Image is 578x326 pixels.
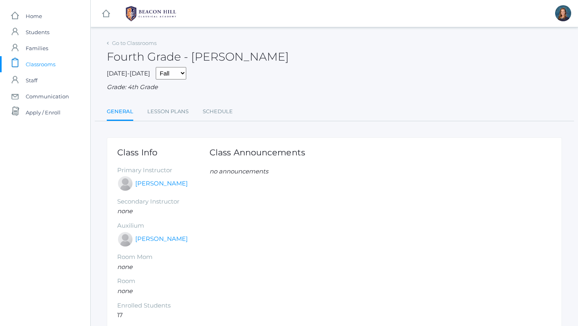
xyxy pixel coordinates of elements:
[117,311,210,320] li: 17
[107,83,562,92] div: Grade: 4th Grade
[117,222,210,229] h5: Auxilium
[135,179,188,188] a: [PERSON_NAME]
[26,104,61,120] span: Apply / Enroll
[117,254,210,261] h5: Room Mom
[112,40,157,46] a: Go to Classrooms
[555,5,571,21] div: Ellie Bradley
[135,234,188,244] a: [PERSON_NAME]
[117,198,210,205] h5: Secondary Instructor
[117,287,132,295] em: none
[210,167,268,175] em: no announcements
[117,148,210,157] h1: Class Info
[147,104,189,120] a: Lesson Plans
[117,302,210,309] h5: Enrolled Students
[26,40,48,56] span: Families
[26,72,37,88] span: Staff
[121,4,181,24] img: BHCALogos-05-308ed15e86a5a0abce9b8dd61676a3503ac9727e845dece92d48e8588c001991.png
[26,88,69,104] span: Communication
[107,69,150,77] span: [DATE]-[DATE]
[26,8,42,24] span: Home
[26,24,49,40] span: Students
[203,104,233,120] a: Schedule
[107,51,289,63] h2: Fourth Grade - [PERSON_NAME]
[117,175,133,192] div: Lydia Chaffin
[117,231,133,247] div: Heather Porter
[26,56,55,72] span: Classrooms
[117,207,132,215] em: none
[117,167,210,174] h5: Primary Instructor
[117,278,210,285] h5: Room
[210,148,305,157] h1: Class Announcements
[107,104,133,121] a: General
[117,263,132,271] em: none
